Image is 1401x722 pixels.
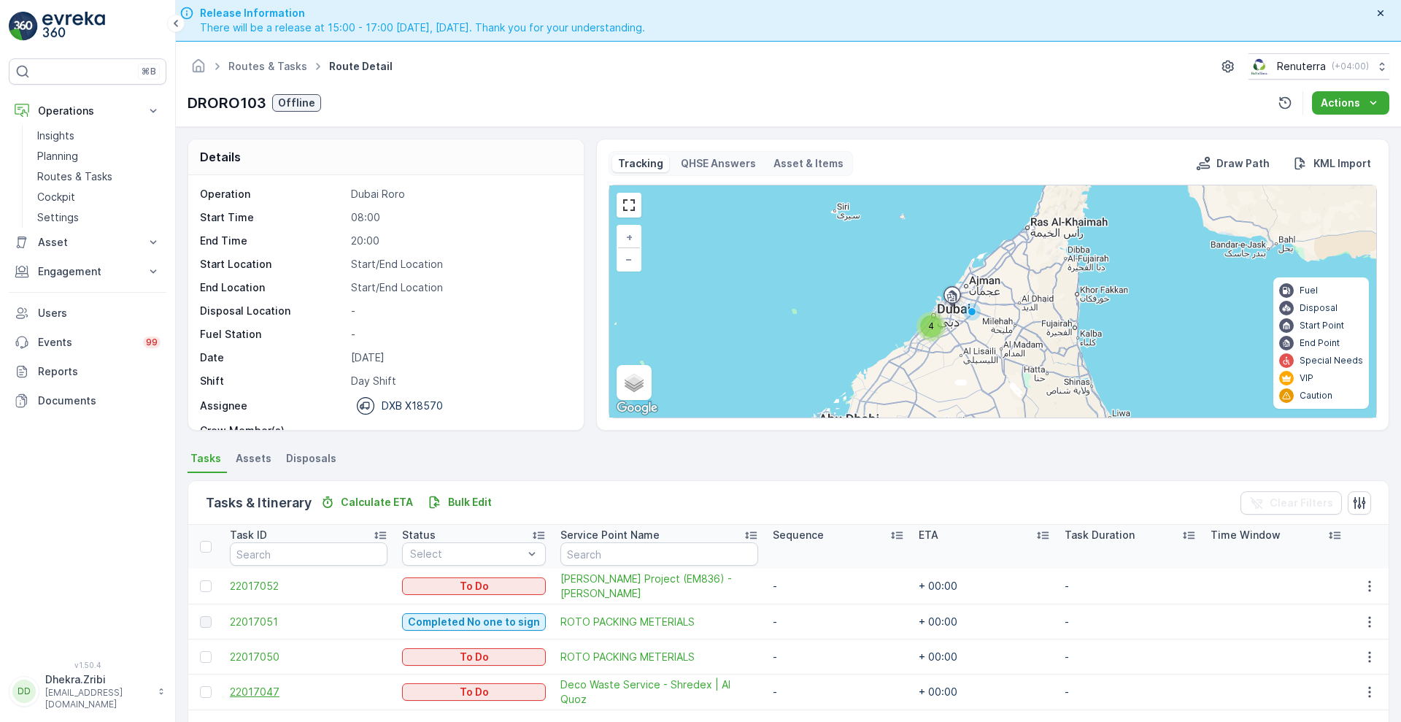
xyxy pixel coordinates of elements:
img: logo_light-DOdMpM7g.png [42,12,105,41]
a: Routes & Tasks [228,60,307,72]
p: Tasks & Itinerary [206,493,312,513]
p: 99 [146,337,158,348]
p: Dhekra.Zribi [45,672,150,687]
a: 22017050 [230,650,387,664]
p: Draw Path [1216,156,1270,171]
p: Users [38,306,161,320]
p: Settings [37,210,79,225]
p: Clear Filters [1270,496,1333,510]
p: Planning [37,149,78,164]
p: Documents [38,393,161,408]
td: + 00:00 [911,675,1057,710]
button: Bulk Edit [422,494,498,511]
a: Zoom Out [618,248,640,270]
p: Fuel [1300,285,1318,296]
div: 0 [609,185,1376,418]
p: ⌘B [142,66,156,77]
p: Asset & Items [773,156,844,171]
p: Day Shift [351,374,568,388]
td: - [1057,569,1203,604]
a: ROTO PACKING METERIALS [560,615,758,629]
td: - [1057,675,1203,710]
button: To Do [402,648,546,666]
button: Renuterra(+04:00) [1248,53,1389,80]
p: To Do [460,579,489,594]
div: Toggle Row Selected [200,580,212,592]
a: Reports [9,357,166,386]
button: Completed No one to sign [402,613,546,631]
p: Dubai Roro [351,187,568,201]
p: DXB X18570 [382,399,443,413]
p: [DATE] [351,350,568,365]
td: - [765,675,911,710]
p: - [351,327,568,342]
p: Start Point [1300,320,1344,331]
td: - [1057,604,1203,640]
p: Sequence [773,528,824,542]
div: DD [12,680,36,703]
p: DRORO103 [188,92,266,114]
img: logo [9,12,38,41]
p: Bulk Edit [448,495,492,510]
span: + [626,231,633,243]
p: To Do [460,685,489,699]
span: − [625,253,633,265]
p: End Location [200,280,345,295]
span: Route Detail [326,59,395,74]
p: Assignee [200,399,247,413]
td: - [765,604,911,640]
p: QHSE Answers [681,156,756,171]
p: Offline [278,96,315,110]
td: + 00:00 [911,640,1057,675]
p: Date [200,350,345,365]
a: Users [9,299,166,328]
input: Search [230,542,387,566]
span: v 1.50.4 [9,661,166,669]
a: Cockpit [31,187,166,207]
p: Renuterra [1277,59,1326,74]
p: Calculate ETA [341,495,413,510]
p: Details [200,148,241,166]
p: Routes & Tasks [37,169,112,184]
td: - [1057,640,1203,675]
p: Completed No one to sign [408,615,540,629]
a: 22017047 [230,685,387,699]
p: - [351,423,568,438]
p: Caution [1300,390,1332,402]
span: Release Information [200,6,645,20]
a: Insights [31,126,166,146]
p: Start Location [200,257,345,272]
button: Offline [272,94,321,112]
p: Asset [38,235,137,250]
p: KML Import [1313,156,1371,171]
a: Layers [618,366,650,399]
p: End Point [1300,337,1340,349]
button: To Do [402,683,546,701]
p: Start Time [200,210,345,225]
p: Status [402,528,436,542]
a: 22017052 [230,579,387,594]
span: Assets [236,451,271,466]
img: Google [613,399,661,418]
p: Task ID [230,528,267,542]
input: Search [560,542,758,566]
p: Time Window [1211,528,1281,542]
td: + 00:00 [911,604,1057,640]
p: To Do [460,650,489,664]
a: Documents [9,386,166,415]
p: End Time [200,234,345,248]
p: Fuel Station [200,327,345,342]
a: ROTO PACKING METERIALS [560,650,758,664]
button: Draw Path [1190,155,1275,172]
button: Operations [9,96,166,126]
p: 20:00 [351,234,568,248]
p: 08:00 [351,210,568,225]
p: ( +04:00 ) [1332,61,1369,72]
a: View Fullscreen [618,194,640,216]
p: Insights [37,128,74,143]
button: To Do [402,577,546,595]
td: - [765,640,911,675]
